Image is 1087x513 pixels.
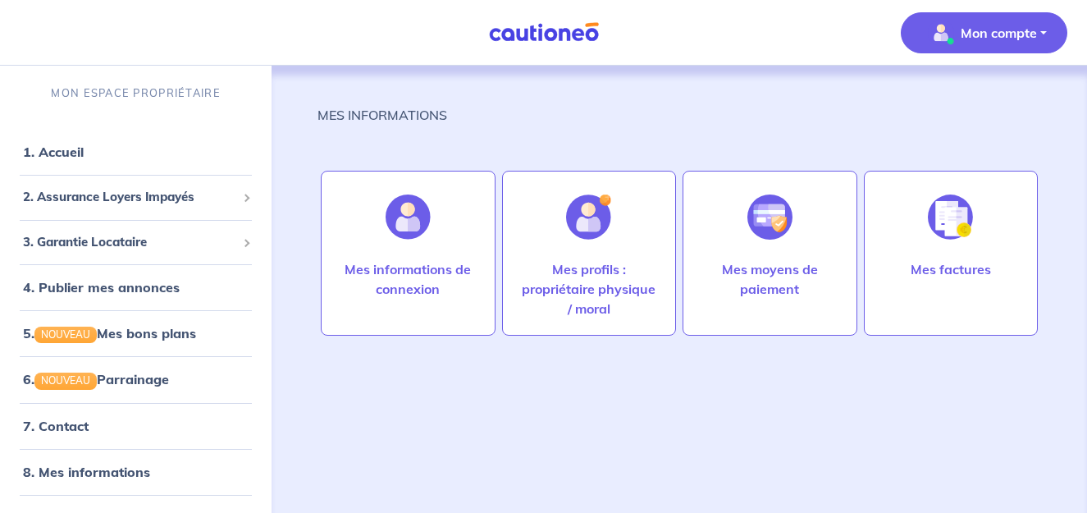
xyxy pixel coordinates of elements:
div: 7. Contact [7,410,265,442]
a: 4. Publier mes annonces [23,279,180,295]
img: illu_account.svg [386,195,431,240]
img: illu_account_valid_menu.svg [928,20,954,46]
a: 1. Accueil [23,144,84,160]
div: 1. Accueil [7,135,265,168]
p: Mes factures [911,259,991,279]
a: 7. Contact [23,418,89,434]
div: 3. Garantie Locataire [7,227,265,259]
p: Mes informations de connexion [338,259,477,299]
span: 2. Assurance Loyers Impayés [23,188,236,207]
img: illu_invoice.svg [928,195,973,240]
p: Mon compte [961,23,1037,43]
div: 8. Mes informations [7,456,265,488]
p: Mes moyens de paiement [700,259,839,299]
p: MES INFORMATIONS [317,105,447,125]
img: illu_account_add.svg [566,195,611,240]
img: illu_credit_card_no_anim.svg [747,195,792,240]
div: 6.NOUVEAUParrainage [7,363,265,396]
p: MON ESPACE PROPRIÉTAIRE [51,85,220,101]
a: 5.NOUVEAUMes bons plans [23,325,196,341]
img: Cautioneo [482,22,605,43]
a: 8. Mes informations [23,464,150,480]
div: 4. Publier mes annonces [7,271,265,304]
p: Mes profils : propriétaire physique / moral [519,259,659,318]
div: 2. Assurance Loyers Impayés [7,181,265,213]
span: 3. Garantie Locataire [23,233,236,252]
div: 5.NOUVEAUMes bons plans [7,317,265,350]
button: illu_account_valid_menu.svgMon compte [901,12,1067,53]
a: 6.NOUVEAUParrainage [23,371,169,387]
